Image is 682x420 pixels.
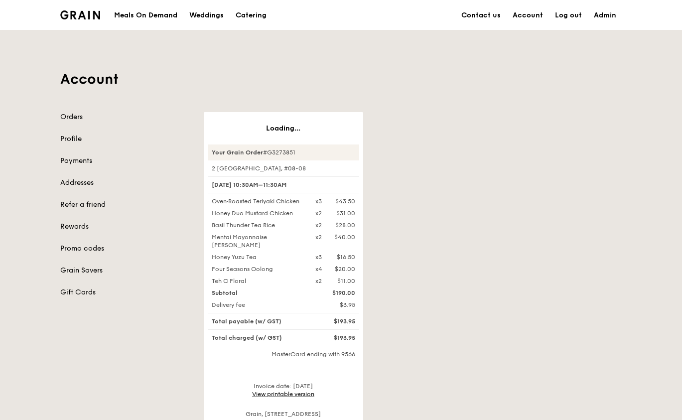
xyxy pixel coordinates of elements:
div: $11.00 [337,277,355,285]
div: #G3273851 [208,144,359,160]
div: x2 [315,221,322,229]
a: Catering [230,0,273,30]
div: MasterCard ending with 9566 [208,350,359,358]
a: Admin [588,0,622,30]
div: Delivery fee [206,301,309,309]
a: Promo codes [60,244,192,254]
a: Weddings [183,0,230,30]
h1: Account [60,70,622,88]
h3: Loading... [220,124,347,133]
a: Profile [60,134,192,144]
div: $31.00 [336,209,355,217]
img: Grain [60,10,101,19]
a: Addresses [60,178,192,188]
div: Catering [236,0,267,30]
div: Teh C Floral [206,277,309,285]
div: Four Seasons Oolong [206,265,309,273]
div: x3 [315,197,322,205]
div: x2 [315,233,322,241]
div: $20.00 [335,265,355,273]
a: Account [507,0,549,30]
a: Gift Cards [60,287,192,297]
div: x4 [315,265,322,273]
a: Rewards [60,222,192,232]
div: Honey Duo Mustard Chicken [206,209,309,217]
a: Payments [60,156,192,166]
div: Oven‑Roasted Teriyaki Chicken [206,197,309,205]
div: x2 [315,209,322,217]
div: x3 [315,253,322,261]
div: Total charged (w/ GST) [206,334,309,342]
span: Total payable (w/ GST) [212,318,281,325]
div: x2 [315,277,322,285]
a: Orders [60,112,192,122]
a: Log out [549,0,588,30]
div: $16.50 [337,253,355,261]
div: Meals On Demand [114,0,177,30]
a: Contact us [455,0,507,30]
div: $3.95 [309,301,361,309]
a: View printable version [252,391,314,398]
div: $193.95 [309,317,361,325]
div: Weddings [189,0,224,30]
strong: Your Grain Order [212,149,263,156]
a: Refer a friend [60,200,192,210]
div: $40.00 [334,233,355,241]
div: $28.00 [335,221,355,229]
div: Mentai Mayonnaise [PERSON_NAME] [206,233,309,249]
div: Honey Yuzu Tea [206,253,309,261]
div: [DATE] 10:30AM–11:30AM [208,176,359,193]
div: Invoice date: [DATE] [208,382,359,398]
div: $193.95 [309,334,361,342]
div: $190.00 [309,289,361,297]
div: Subtotal [206,289,309,297]
div: Basil Thunder Tea Rice [206,221,309,229]
div: 2 [GEOGRAPHIC_DATA], #08-08 [208,164,359,172]
div: $43.50 [335,197,355,205]
a: Grain Savers [60,266,192,276]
